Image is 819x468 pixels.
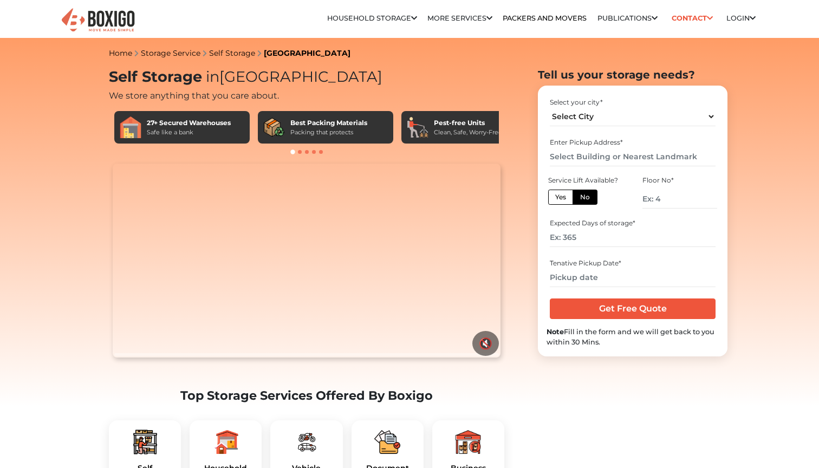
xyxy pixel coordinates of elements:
div: Enter Pickup Address [550,138,715,147]
img: 27+ Secured Warehouses [120,116,141,138]
a: Self Storage [209,48,255,58]
a: Storage Service [141,48,200,58]
video: Your browser does not support the video tag. [113,164,500,357]
input: Select Building or Nearest Landmark [550,147,715,166]
div: Select your city [550,97,715,107]
a: Household Storage [327,14,417,22]
div: Fill in the form and we will get back to you within 30 Mins. [547,327,719,347]
a: More services [427,14,492,22]
label: No [573,190,597,205]
img: boxigo_packers_and_movers_plan [132,429,158,455]
img: boxigo_packers_and_movers_plan [294,429,320,455]
a: Home [109,48,132,58]
span: in [206,68,219,86]
label: Yes [548,190,573,205]
div: Best Packing Materials [290,118,367,128]
span: [GEOGRAPHIC_DATA] [202,68,382,86]
div: 27+ Secured Warehouses [147,118,231,128]
a: [GEOGRAPHIC_DATA] [264,48,350,58]
span: We store anything that you care about. [109,90,279,101]
input: Pickup date [550,268,715,287]
div: Service Lift Available? [548,175,623,185]
a: Packers and Movers [503,14,587,22]
div: Expected Days of storage [550,218,715,228]
h1: Self Storage [109,68,504,86]
div: Packing that protects [290,128,367,137]
img: boxigo_packers_and_movers_plan [455,429,481,455]
input: Ex: 4 [642,190,717,209]
a: Contact [668,10,716,27]
div: Clean, Safe, Worry-Free [434,128,502,137]
a: Publications [597,14,658,22]
div: Safe like a bank [147,128,231,137]
input: Get Free Quote [550,298,715,319]
div: Tenative Pickup Date [550,258,715,268]
img: boxigo_packers_and_movers_plan [374,429,400,455]
img: Pest-free Units [407,116,428,138]
h2: Tell us your storage needs? [538,68,727,81]
div: Floor No [642,175,717,185]
img: Boxigo [60,7,136,34]
img: boxigo_packers_and_movers_plan [213,429,239,455]
b: Note [547,328,564,336]
button: 🔇 [472,331,499,356]
img: Best Packing Materials [263,116,285,138]
a: Login [726,14,756,22]
div: Pest-free Units [434,118,502,128]
input: Ex: 365 [550,228,715,247]
h2: Top Storage Services Offered By Boxigo [109,388,504,403]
